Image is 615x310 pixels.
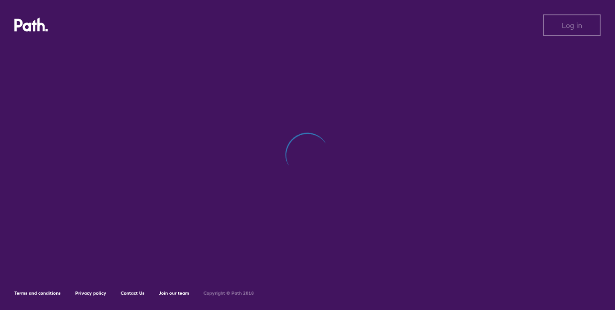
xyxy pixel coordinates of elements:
[562,21,582,29] span: Log in
[75,290,106,296] a: Privacy policy
[203,291,254,296] h6: Copyright © Path 2018
[121,290,145,296] a: Contact Us
[14,290,61,296] a: Terms and conditions
[543,14,601,36] button: Log in
[159,290,189,296] a: Join our team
